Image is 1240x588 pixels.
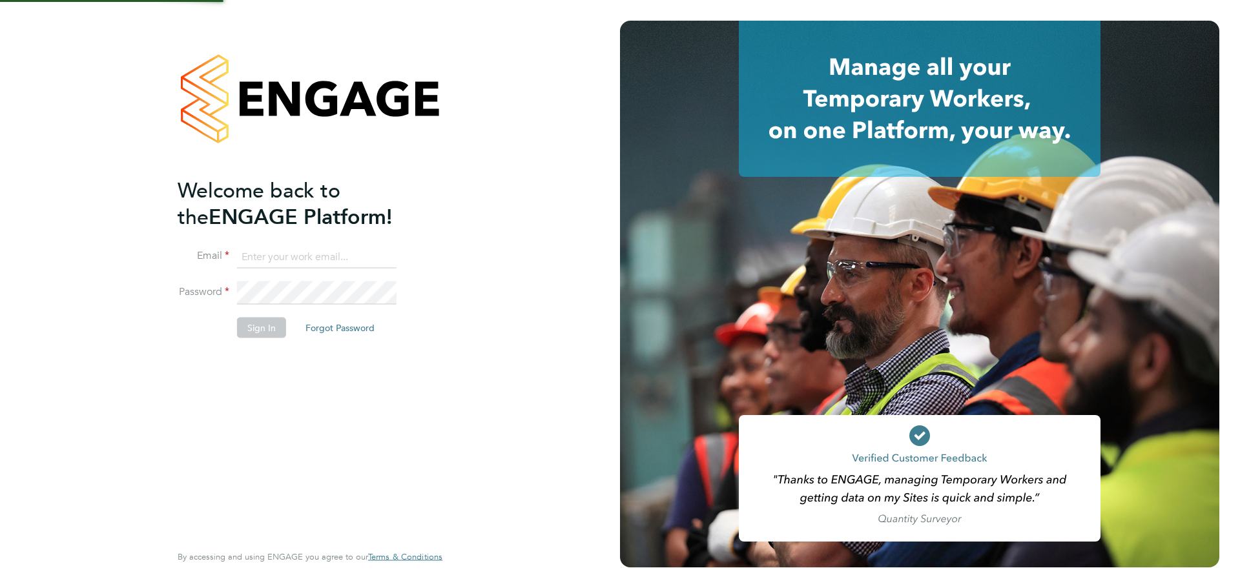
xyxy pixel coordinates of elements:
button: Sign In [237,318,286,338]
input: Enter your work email... [237,245,397,269]
h2: ENGAGE Platform! [178,177,429,230]
span: Welcome back to the [178,177,340,229]
label: Password [178,285,229,299]
a: Terms & Conditions [368,552,442,562]
label: Email [178,249,229,263]
span: By accessing and using ENGAGE you agree to our [178,551,442,562]
button: Forgot Password [295,318,385,338]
